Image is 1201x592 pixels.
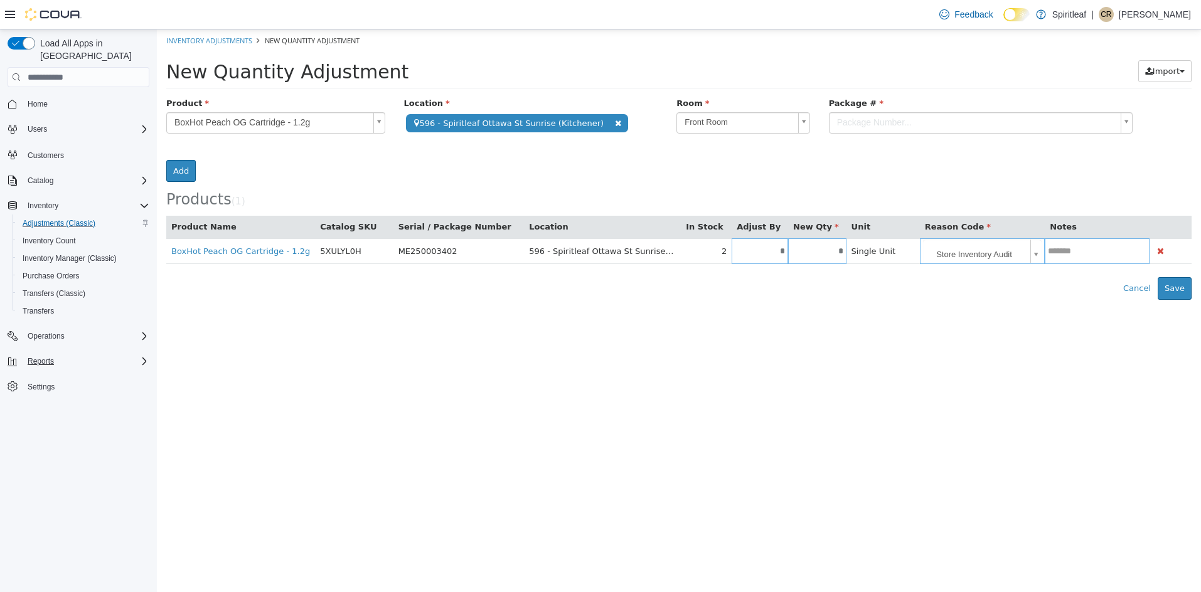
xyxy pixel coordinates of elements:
button: Adjust By [580,191,626,204]
div: Cory R [1099,7,1114,22]
td: ME250003402 [237,209,368,235]
button: Inventory [23,198,63,213]
button: Home [3,95,154,113]
span: Settings [28,382,55,392]
span: Product [9,69,52,78]
button: Unit [695,191,716,204]
a: BoxHot Peach OG Cartridge - 1.2g [14,217,153,226]
a: Transfers [18,304,59,319]
a: BoxHot Peach OG Cartridge - 1.2g [9,83,228,104]
span: Inventory Manager (Classic) [18,251,149,266]
button: Operations [3,327,154,345]
a: Store Inventory Audit [766,210,885,234]
button: Reports [3,352,154,370]
a: Feedback [934,2,998,27]
span: Package Number... [673,83,959,103]
button: Import [981,31,1035,53]
a: Inventory Manager (Classic) [18,251,122,266]
a: Customers [23,148,69,163]
a: Front Room [520,83,653,104]
span: Customers [28,151,64,161]
button: Operations [23,329,70,344]
span: 596 - Spiritleaf Ottawa St Sunrise (Kitchener) (Front Room) [372,217,612,226]
span: Purchase Orders [18,268,149,283]
span: Products [9,161,75,179]
button: Catalog [23,173,58,188]
button: Cancel [959,248,1001,270]
a: Inventory Count [18,233,81,248]
span: Store Inventory Audit [766,210,869,235]
button: Location [372,191,414,204]
span: Reason Code [768,193,834,202]
span: 1 [78,166,85,177]
span: Adjustments (Classic) [18,216,149,231]
button: Serial / Package Number [242,191,357,204]
span: Reports [28,356,54,366]
span: Dark Mode [1003,21,1004,22]
input: Dark Mode [1003,8,1030,21]
span: Purchase Orders [23,271,80,281]
span: Home [23,96,149,112]
button: Customers [3,145,154,164]
span: Inventory [28,201,58,211]
span: Reports [23,354,149,369]
nav: Complex example [8,90,149,428]
button: Delete Product [998,214,1010,229]
span: Room [520,69,552,78]
p: [PERSON_NAME] [1119,7,1191,22]
span: Transfers (Classic) [18,286,149,301]
span: Feedback [954,8,993,21]
td: 2 [524,209,575,235]
span: Transfers [23,306,54,316]
a: Settings [23,379,60,394]
button: Purchase Orders [13,267,154,285]
button: Notes [893,191,922,204]
button: Inventory Count [13,232,154,250]
button: In Stock [529,191,568,204]
span: Location [247,69,293,78]
button: Adjustments (Classic) [13,214,154,232]
button: Settings [3,378,154,396]
span: New Qty [636,193,682,202]
p: Spiritleaf [1052,7,1086,22]
button: Users [23,122,52,137]
a: Transfers (Classic) [18,286,90,301]
button: Inventory [3,197,154,214]
span: Single Unit [695,217,739,226]
span: Operations [28,331,65,341]
span: Inventory [23,198,149,213]
span: Customers [23,147,149,162]
span: Settings [23,379,149,394]
button: Catalog [3,172,154,189]
span: Inventory Count [18,233,149,248]
button: Transfers (Classic) [13,285,154,302]
span: Home [28,99,48,109]
button: Reports [23,354,59,369]
button: Save [1001,248,1035,270]
span: Inventory Manager (Classic) [23,253,117,263]
button: Catalog SKU [163,191,222,204]
span: Catalog [28,176,53,186]
button: Product Name [14,191,82,204]
span: Front Room [520,83,636,103]
span: CR [1101,7,1111,22]
span: Transfers [18,304,149,319]
span: Adjustments (Classic) [23,218,95,228]
button: Add [9,130,39,153]
span: Load All Apps in [GEOGRAPHIC_DATA] [35,37,149,62]
button: Users [3,120,154,138]
span: Operations [23,329,149,344]
span: Catalog [23,173,149,188]
td: 5XULYL0H [158,209,236,235]
a: Inventory Adjustments [9,6,95,16]
img: Cova [25,8,82,21]
span: Transfers (Classic) [23,288,85,299]
button: Transfers [13,302,154,320]
span: New Quantity Adjustment [9,31,252,53]
p: | [1091,7,1094,22]
span: 596 - Spiritleaf Ottawa St Sunrise (Kitchener) [249,85,471,103]
a: Purchase Orders [18,268,85,283]
span: Users [23,122,149,137]
a: Adjustments (Classic) [18,216,100,231]
span: BoxHot Peach OG Cartridge - 1.2g [10,83,211,103]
